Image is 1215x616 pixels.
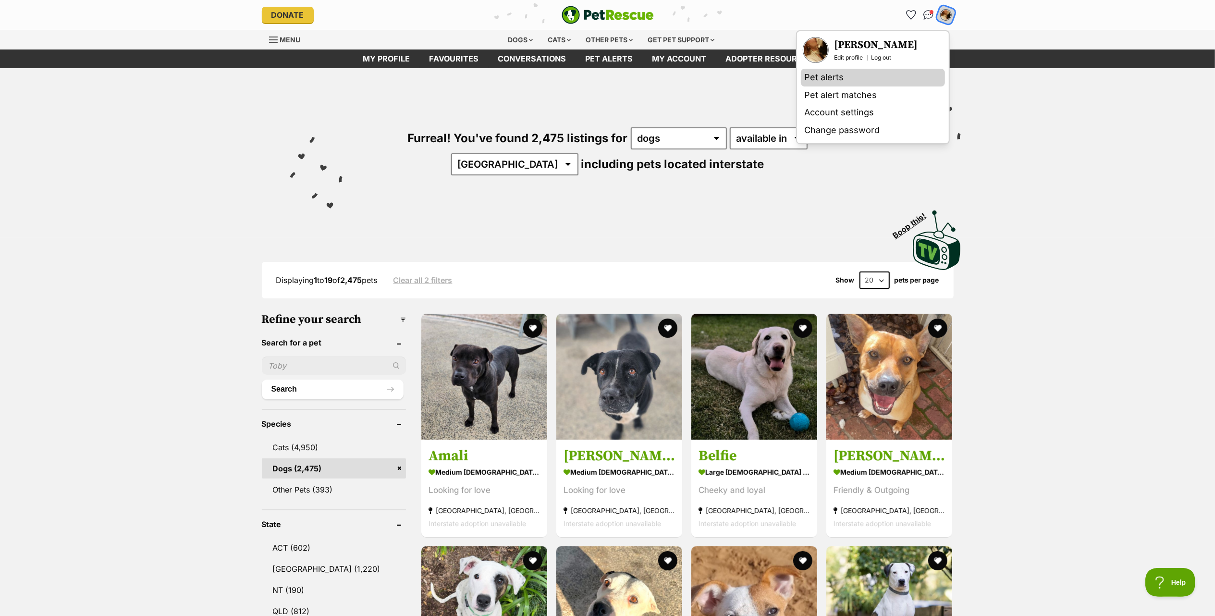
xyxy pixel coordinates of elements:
[834,484,945,497] div: Friendly & Outgoing
[421,440,547,537] a: Amali medium [DEMOGRAPHIC_DATA] Dog Looking for love [GEOGRAPHIC_DATA], [GEOGRAPHIC_DATA] Interst...
[429,447,540,465] h3: Amali
[576,49,643,68] a: Pet alerts
[262,520,406,529] header: State
[429,519,526,528] span: Interstate adoption unavailable
[262,313,406,326] h3: Refine your search
[541,30,577,49] div: Cats
[262,559,406,579] a: [GEOGRAPHIC_DATA] (1,220)
[429,484,540,497] div: Looking for love
[262,480,406,500] a: Other Pets (393)
[262,458,406,479] a: Dogs (2,475)
[801,122,945,139] a: Change password
[562,6,654,24] img: logo-e224e6f780fb5917bec1dbf3a21bbac754714ae5b6737aabdf751b685950b380.svg
[523,319,542,338] button: favourite
[262,419,406,428] header: Species
[420,49,489,68] a: Favourites
[269,30,307,48] a: Menu
[280,36,301,44] span: Menu
[895,276,939,284] label: pets per page
[803,37,829,63] a: Your profile
[489,49,576,68] a: conversations
[556,314,682,440] img: Nina - Labrador Retriever Dog
[921,7,936,23] a: Conversations
[641,30,721,49] div: Get pet support
[891,205,935,240] span: Boop this!
[804,38,828,62] img: Trudi Lawler profile pic
[262,357,406,375] input: Toby
[871,54,892,62] a: Log out
[262,380,404,399] button: Search
[262,437,406,457] a: Cats (4,950)
[643,49,716,68] a: My account
[834,504,945,517] strong: [GEOGRAPHIC_DATA], [GEOGRAPHIC_DATA]
[834,465,945,479] strong: medium [DEMOGRAPHIC_DATA] Dog
[835,38,918,52] h3: [PERSON_NAME]
[354,49,420,68] a: My profile
[579,30,639,49] div: Other pets
[429,504,540,517] strong: [GEOGRAPHIC_DATA], [GEOGRAPHIC_DATA]
[262,338,406,347] header: Search for a pet
[562,6,654,24] a: PetRescue
[1145,568,1196,597] iframe: Help Scout Beacon - Open
[408,131,628,145] span: Furreal! You've found 2,475 listings for
[699,447,810,465] h3: Belfie
[564,504,675,517] strong: [GEOGRAPHIC_DATA], [GEOGRAPHIC_DATA]
[835,38,918,52] a: Your profile
[421,314,547,440] img: Amali - Shar Pei Dog
[564,447,675,465] h3: [PERSON_NAME]
[325,275,333,285] strong: 19
[699,484,810,497] div: Cheeky and loyal
[904,7,919,23] a: Favourites
[793,319,812,338] button: favourite
[314,275,318,285] strong: 1
[836,276,855,284] span: Show
[658,551,677,570] button: favourite
[564,465,675,479] strong: medium [DEMOGRAPHIC_DATA] Dog
[699,504,810,517] strong: [GEOGRAPHIC_DATA], [GEOGRAPHIC_DATA]
[581,157,764,171] span: including pets located interstate
[501,30,540,49] div: Dogs
[834,447,945,465] h3: [PERSON_NAME]
[393,276,453,284] a: Clear all 2 filters
[801,86,945,104] a: Pet alert matches
[940,9,952,21] img: Trudi Lawler profile pic
[923,10,933,20] img: chat-41dd97257d64d25036548639549fe6c8038ab92f7586957e7f3b1b290dea8141.svg
[262,7,314,23] a: Donate
[826,314,952,440] img: Ashley Harriet - Australian Kelpie Dog
[276,275,378,285] span: Displaying to of pets
[793,551,812,570] button: favourite
[834,519,931,528] span: Interstate adoption unavailable
[936,5,956,25] button: My account
[801,104,945,122] a: Account settings
[262,538,406,558] a: ACT (602)
[913,210,961,270] img: PetRescue TV logo
[523,551,542,570] button: favourite
[904,7,954,23] ul: Account quick links
[699,519,796,528] span: Interstate adoption unavailable
[556,440,682,537] a: [PERSON_NAME] medium [DEMOGRAPHIC_DATA] Dog Looking for love [GEOGRAPHIC_DATA], [GEOGRAPHIC_DATA]...
[262,580,406,600] a: NT (190)
[913,202,961,272] a: Boop this!
[691,314,817,440] img: Belfie - Labrador Retriever Dog
[564,484,675,497] div: Looking for love
[929,319,948,338] button: favourite
[801,69,945,86] a: Pet alerts
[658,319,677,338] button: favourite
[429,465,540,479] strong: medium [DEMOGRAPHIC_DATA] Dog
[341,275,362,285] strong: 2,475
[826,440,952,537] a: [PERSON_NAME] medium [DEMOGRAPHIC_DATA] Dog Friendly & Outgoing [GEOGRAPHIC_DATA], [GEOGRAPHIC_DA...
[716,49,823,68] a: Adopter resources
[835,54,863,62] a: Edit profile
[699,465,810,479] strong: large [DEMOGRAPHIC_DATA] Dog
[929,551,948,570] button: favourite
[691,440,817,537] a: Belfie large [DEMOGRAPHIC_DATA] Dog Cheeky and loyal [GEOGRAPHIC_DATA], [GEOGRAPHIC_DATA] Interst...
[564,519,661,528] span: Interstate adoption unavailable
